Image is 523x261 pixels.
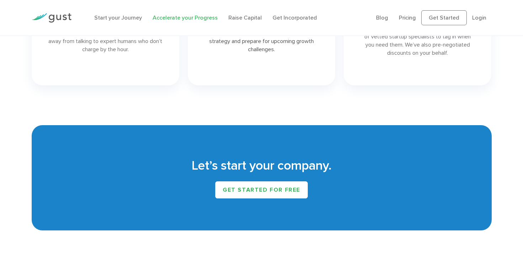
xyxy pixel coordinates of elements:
a: Raise Capital [228,14,262,21]
a: Pricing [399,14,416,21]
h2: Let’s start your company. [42,157,481,174]
a: Get Incorporated [273,14,317,21]
img: Gust Logo [32,13,72,23]
a: Get Started [421,10,467,25]
a: Accelerate your Progress [153,14,218,21]
a: Blog [376,14,388,21]
a: Start your Journey [94,14,142,21]
a: Login [472,14,486,21]
a: Get started for free [215,181,308,198]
